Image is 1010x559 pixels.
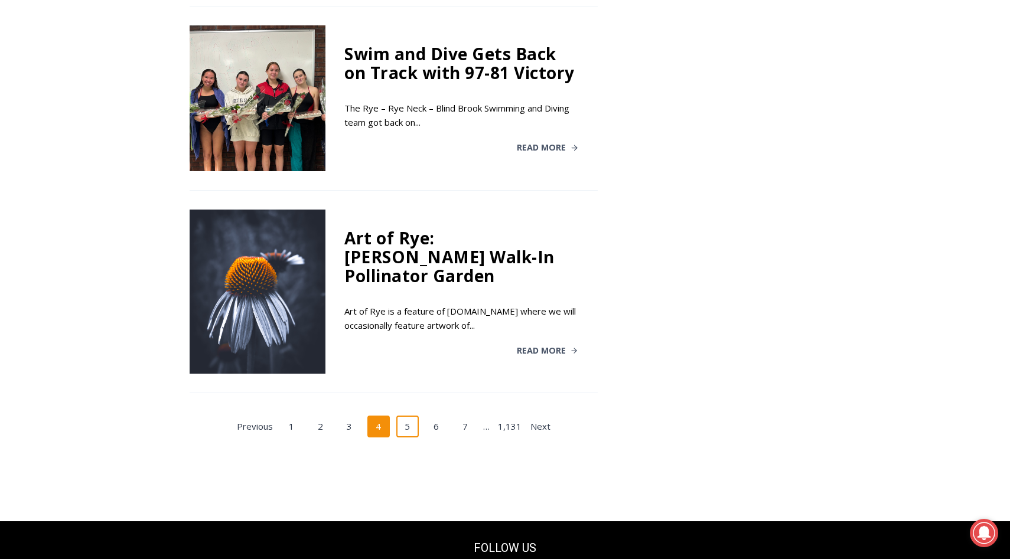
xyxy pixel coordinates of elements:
[190,416,598,438] nav: Posts
[344,304,578,332] div: Art of Rye is a feature of [DOMAIN_NAME] where we will occasionally feature artwork of...
[344,101,578,129] div: The Rye – Rye Neck – Blind Brook Swimming and Diving team got back on...
[425,416,448,438] a: 6
[517,346,579,355] a: Read More
[517,143,579,152] a: Read More
[517,143,566,152] span: Read More
[497,416,523,438] a: 1,131
[529,416,552,438] a: Next
[367,416,390,438] span: 4
[309,416,332,438] a: 2
[344,44,578,82] div: Swim and Dive Gets Back on Track with 97-81 Victory
[454,416,477,438] a: 7
[281,416,303,438] a: 1
[406,539,604,557] h2: FOLLOW US
[517,346,566,355] span: Read More
[338,416,361,438] a: 3
[483,417,490,437] span: …
[236,416,274,438] a: Previous
[396,416,419,438] a: 5
[344,228,578,285] div: Art of Rye: [PERSON_NAME] Walk-In Pollinator Garden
